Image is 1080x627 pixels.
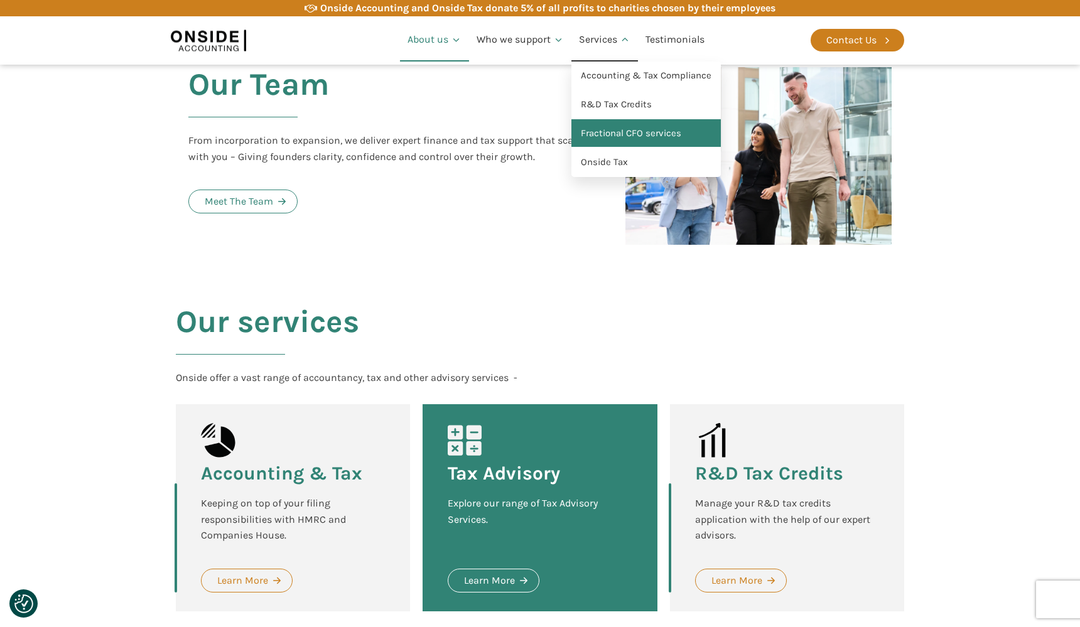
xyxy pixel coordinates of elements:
img: Revisit consent button [14,594,33,613]
div: Meet The Team [205,193,273,210]
div: Learn More [711,572,762,589]
a: Testimonials [638,19,712,62]
a: R&D Tax Credits [571,90,721,119]
img: Onside Accounting [171,26,246,55]
div: Onside offer a vast range of accountancy, tax and other advisory services - [176,370,517,386]
div: Learn More [217,572,268,589]
div: Contact Us [826,32,877,48]
h2: Our Team [188,67,329,132]
h3: Accounting & Tax [201,464,362,483]
a: Learn More [448,569,539,592]
h3: Tax Advisory [448,464,560,483]
div: Keeping on top of your filing responsibilities with HMRC and Companies House. [201,495,385,544]
a: Who we support [469,19,571,62]
div: From incorporation to expansion, we deliver expert finance and tax support that scales with you –... [188,132,600,164]
a: Onside Tax [571,148,721,177]
div: Learn More [464,572,515,589]
a: Learn More [201,569,293,592]
a: Learn More [695,569,787,592]
a: Services [571,19,638,62]
a: Contact Us [811,29,904,51]
a: Meet The Team [188,190,298,213]
a: About us [400,19,469,62]
h2: Our services [176,304,359,370]
div: Explore our range of Tax Advisory Services. [448,495,632,544]
a: Accounting & Tax Compliance [571,62,721,90]
div: Manage your R&D tax credits application with the help of our expert advisors. [695,495,879,544]
h3: R&D Tax Credits [695,464,843,483]
a: Fractional CFO services [571,119,721,148]
button: Consent Preferences [14,594,33,613]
